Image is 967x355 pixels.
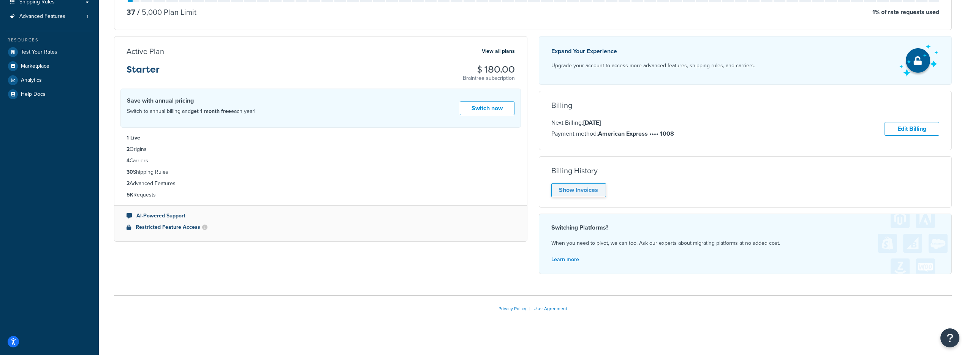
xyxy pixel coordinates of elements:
a: Marketplace [6,59,93,73]
strong: 5K [127,191,133,199]
p: 1 % of rate requests used [872,7,939,17]
p: Switch to annual billing and each year! [127,106,255,116]
a: Test Your Rates [6,45,93,59]
a: Advanced Features 1 [6,10,93,24]
span: Help Docs [21,91,46,98]
strong: get 1 month free [191,107,231,115]
div: Resources [6,37,93,43]
li: Advanced Features [127,179,515,188]
a: Privacy Policy [499,305,526,312]
span: Test Your Rates [21,49,57,55]
p: Payment method: [551,129,674,139]
a: Expand Your Experience Upgrade your account to access more advanced features, shipping rules, and... [539,36,952,85]
strong: 2 [127,179,130,187]
a: Analytics [6,73,93,87]
a: Help Docs [6,87,93,101]
a: Show Invoices [551,183,606,197]
p: Braintree subscription [463,74,515,82]
h3: Billing [551,101,572,109]
a: Learn more [551,255,579,263]
h3: Starter [127,65,160,81]
span: 1 [87,13,88,20]
span: / [137,6,140,18]
li: AI-Powered Support [127,212,515,220]
strong: 2 [127,145,130,153]
strong: 4 [127,157,130,165]
li: Advanced Features [6,10,93,24]
p: When you need to pivot, we can too. Ask our experts about migrating platforms at no added cost. [551,238,940,248]
span: Advanced Features [19,13,65,20]
h3: Billing History [551,166,598,175]
p: Next Billing: [551,118,674,128]
strong: 30 [127,168,133,176]
a: View all plans [482,46,515,56]
strong: [DATE] [583,118,601,127]
li: Carriers [127,157,515,165]
h4: Switching Platforms? [551,223,940,232]
h4: Save with annual pricing [127,96,255,105]
a: Edit Billing [885,122,939,136]
strong: 1 Live [127,134,140,142]
h3: $ 180.00 [463,65,515,74]
strong: American Express •••• 1008 [598,129,674,138]
a: User Agreement [533,305,567,312]
span: Marketplace [21,63,49,70]
li: Restricted Feature Access [127,223,515,231]
p: 5,000 Plan Limit [135,7,196,17]
span: | [529,305,530,312]
li: Origins [127,145,515,154]
a: Switch now [460,101,514,116]
p: Expand Your Experience [551,46,755,57]
p: Upgrade your account to access more advanced features, shipping rules, and carriers. [551,60,755,71]
h3: Active Plan [127,47,164,55]
span: Analytics [21,77,42,84]
li: Requests [127,191,515,199]
p: 37 [127,7,135,17]
li: Shipping Rules [127,168,515,176]
button: Open Resource Center [940,328,959,347]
